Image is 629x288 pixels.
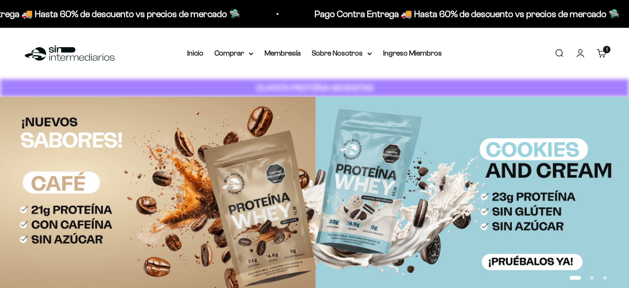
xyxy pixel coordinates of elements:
a: Inicio [187,49,203,57]
p: Pago Contra Entrega 🚚 Hasta 60% de descuento vs precios de mercado 🛸 [308,6,614,21]
strong: CUANTA PROTEÍNA NECESITAS [256,83,373,93]
summary: Sobre Nosotros [312,47,372,59]
summary: Comprar [214,47,253,59]
a: Membresía [264,49,301,57]
span: 1 [606,47,608,52]
a: Ingreso Miembros [383,49,442,57]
